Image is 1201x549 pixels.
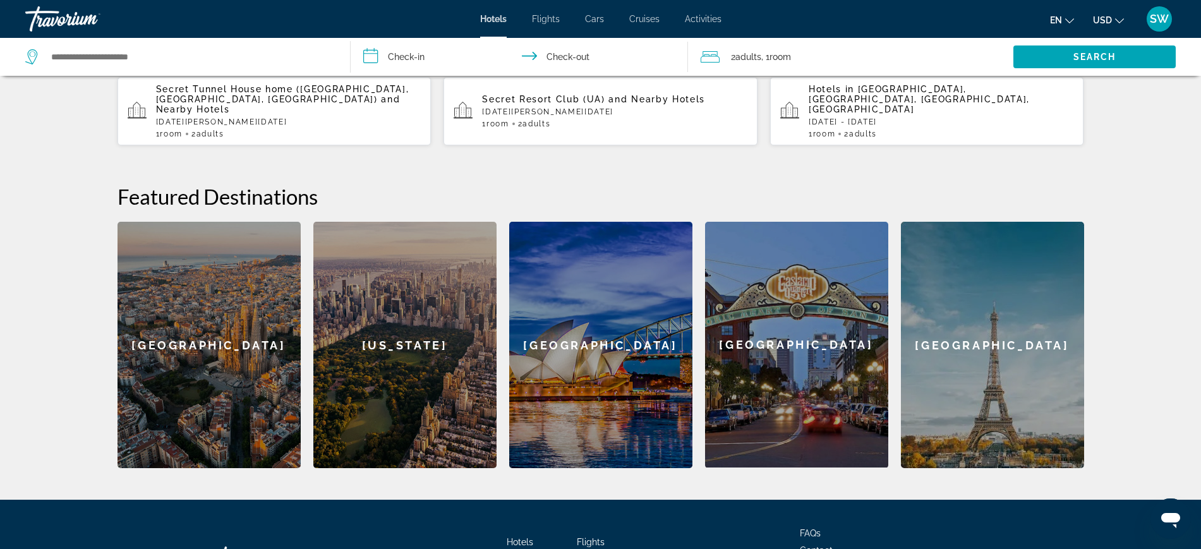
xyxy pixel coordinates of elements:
[351,38,689,76] button: Check in and out dates
[482,119,509,128] span: 1
[156,118,421,126] p: [DATE][PERSON_NAME][DATE]
[1143,6,1176,32] button: User Menu
[769,52,791,62] span: Room
[313,222,497,468] a: [US_STATE]
[480,14,507,24] a: Hotels
[1050,11,1074,29] button: Change language
[1013,45,1176,68] button: Search
[156,130,183,138] span: 1
[1073,52,1116,62] span: Search
[196,130,224,138] span: Adults
[509,222,692,468] a: [GEOGRAPHIC_DATA]
[577,537,605,547] a: Flights
[809,118,1074,126] p: [DATE] - [DATE]
[770,76,1084,146] button: Hotels in [GEOGRAPHIC_DATA], [GEOGRAPHIC_DATA], [GEOGRAPHIC_DATA], [GEOGRAPHIC_DATA][DATE] - [DAT...
[809,84,1030,114] span: [GEOGRAPHIC_DATA], [GEOGRAPHIC_DATA], [GEOGRAPHIC_DATA], [GEOGRAPHIC_DATA]
[629,14,660,24] a: Cruises
[844,130,877,138] span: 2
[1150,13,1169,25] span: SW
[522,119,550,128] span: Adults
[156,94,401,114] span: and Nearby Hotels
[813,130,836,138] span: Room
[1150,498,1191,539] iframe: Button to launch messaging window
[191,130,224,138] span: 2
[809,84,854,94] span: Hotels in
[608,94,705,104] span: and Nearby Hotels
[156,84,409,104] span: Secret Tunnel House home ([GEOGRAPHIC_DATA], [GEOGRAPHIC_DATA], [GEOGRAPHIC_DATA])
[735,52,761,62] span: Adults
[486,119,509,128] span: Room
[160,130,183,138] span: Room
[688,38,1013,76] button: Travelers: 2 adults, 0 children
[482,94,605,104] span: Secret Resort Club (UA)
[507,537,533,547] a: Hotels
[532,14,560,24] a: Flights
[118,184,1084,209] h2: Featured Destinations
[705,222,888,468] a: [GEOGRAPHIC_DATA]
[800,528,821,538] a: FAQs
[482,107,747,116] p: [DATE][PERSON_NAME][DATE]
[118,76,432,146] button: Secret Tunnel House home ([GEOGRAPHIC_DATA], [GEOGRAPHIC_DATA], [GEOGRAPHIC_DATA]) and Nearby Hot...
[1050,15,1062,25] span: en
[118,222,301,468] a: [GEOGRAPHIC_DATA]
[901,222,1084,468] a: [GEOGRAPHIC_DATA]
[1093,15,1112,25] span: USD
[25,3,152,35] a: Travorium
[685,14,721,24] a: Activities
[444,76,757,146] button: Secret Resort Club (UA) and Nearby Hotels[DATE][PERSON_NAME][DATE]1Room2Adults
[849,130,877,138] span: Adults
[518,119,551,128] span: 2
[585,14,604,24] a: Cars
[761,48,791,66] span: , 1
[809,130,835,138] span: 1
[1093,11,1124,29] button: Change currency
[705,222,888,468] div: [GEOGRAPHIC_DATA]
[731,48,761,66] span: 2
